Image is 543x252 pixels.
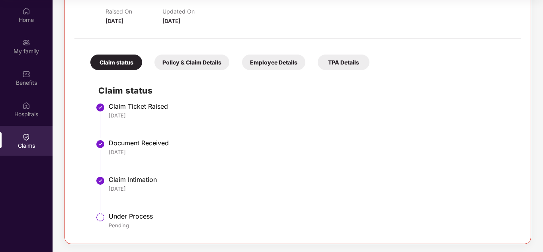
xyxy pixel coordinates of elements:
p: Raised On [105,8,162,15]
p: Updated On [162,8,219,15]
div: Under Process [109,212,513,220]
div: [DATE] [109,185,513,192]
span: [DATE] [162,18,180,24]
div: Policy & Claim Details [154,55,229,70]
img: svg+xml;base64,PHN2ZyBpZD0iU3RlcC1Eb25lLTMyeDMyIiB4bWxucz0iaHR0cDovL3d3dy53My5vcmcvMjAwMC9zdmciIH... [96,139,105,149]
div: Claim status [90,55,142,70]
img: svg+xml;base64,PHN2ZyBpZD0iQ2xhaW0iIHhtbG5zPSJodHRwOi8vd3d3LnczLm9yZy8yMDAwL3N2ZyIgd2lkdGg9IjIwIi... [22,133,30,141]
img: svg+xml;base64,PHN2ZyBpZD0iU3RlcC1Eb25lLTMyeDMyIiB4bWxucz0iaHR0cDovL3d3dy53My5vcmcvMjAwMC9zdmciIH... [96,176,105,186]
div: TPA Details [318,55,369,70]
div: Pending [109,222,513,229]
span: [DATE] [105,18,123,24]
img: svg+xml;base64,PHN2ZyBpZD0iSG9zcGl0YWxzIiB4bWxucz0iaHR0cDovL3d3dy53My5vcmcvMjAwMC9zdmciIHdpZHRoPS... [22,102,30,109]
img: svg+xml;base64,PHN2ZyB3aWR0aD0iMjAiIGhlaWdodD0iMjAiIHZpZXdCb3g9IjAgMCAyMCAyMCIgZmlsbD0ibm9uZSIgeG... [22,39,30,47]
div: Document Received [109,139,513,147]
div: [DATE] [109,112,513,119]
div: Claim Ticket Raised [109,102,513,110]
img: svg+xml;base64,PHN2ZyBpZD0iU3RlcC1Eb25lLTMyeDMyIiB4bWxucz0iaHR0cDovL3d3dy53My5vcmcvMjAwMC9zdmciIH... [96,103,105,112]
img: svg+xml;base64,PHN2ZyBpZD0iSG9tZSIgeG1sbnM9Imh0dHA6Ly93d3cudzMub3JnLzIwMDAvc3ZnIiB3aWR0aD0iMjAiIG... [22,7,30,15]
img: svg+xml;base64,PHN2ZyBpZD0iQmVuZWZpdHMiIHhtbG5zPSJodHRwOi8vd3d3LnczLm9yZy8yMDAwL3N2ZyIgd2lkdGg9Ij... [22,70,30,78]
h2: Claim status [98,84,513,97]
div: Employee Details [242,55,305,70]
div: [DATE] [109,148,513,156]
div: Claim Intimation [109,176,513,184]
img: svg+xml;base64,PHN2ZyBpZD0iU3RlcC1QZW5kaW5nLTMyeDMyIiB4bWxucz0iaHR0cDovL3d3dy53My5vcmcvMjAwMC9zdm... [96,213,105,222]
